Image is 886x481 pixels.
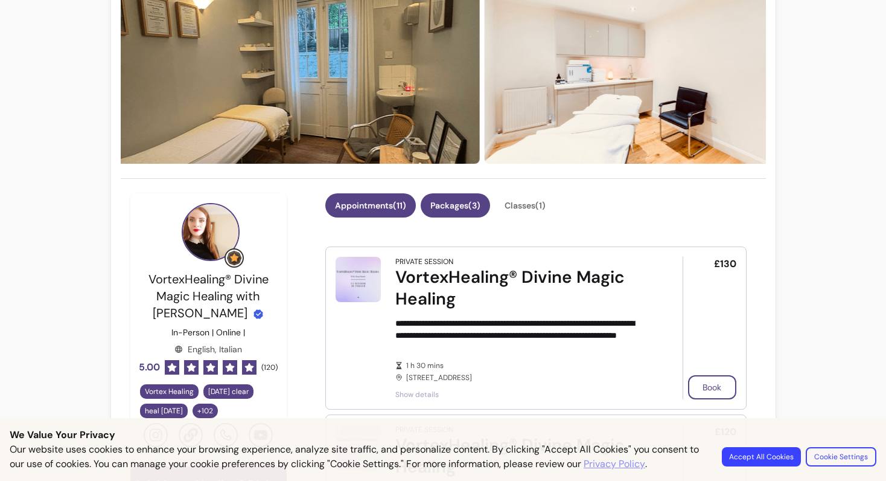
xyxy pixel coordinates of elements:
[688,375,736,399] button: Book
[325,193,416,218] button: Appointments(11)
[722,447,801,466] button: Accept All Cookies
[171,326,245,338] p: In-Person | Online |
[148,271,269,321] span: VortexHealing® Divine Magic Healing with [PERSON_NAME]
[139,360,160,375] span: 5.00
[174,343,242,355] div: English, Italian
[182,203,240,261] img: Provider image
[261,363,278,372] span: ( 120 )
[395,361,649,383] div: [STREET_ADDRESS]
[145,387,194,396] span: Vortex Healing
[584,457,645,471] a: Privacy Policy
[195,406,215,416] span: + 102
[336,257,381,302] img: VortexHealing® Divine Magic Healing
[406,361,649,370] span: 1 h 30 mins
[806,447,876,466] button: Cookie Settings
[395,257,453,266] div: Private Session
[10,428,876,442] p: We Value Your Privacy
[495,193,555,218] button: Classes(1)
[395,390,649,399] span: Show details
[208,387,249,396] span: [DATE] clear
[227,251,241,265] img: Grow
[395,266,649,310] div: VortexHealing® Divine Magic Healing
[145,406,183,416] span: heal [DATE]
[421,193,490,218] button: Packages(3)
[10,442,707,471] p: Our website uses cookies to enhance your browsing experience, analyze site traffic, and personali...
[714,257,736,271] span: £130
